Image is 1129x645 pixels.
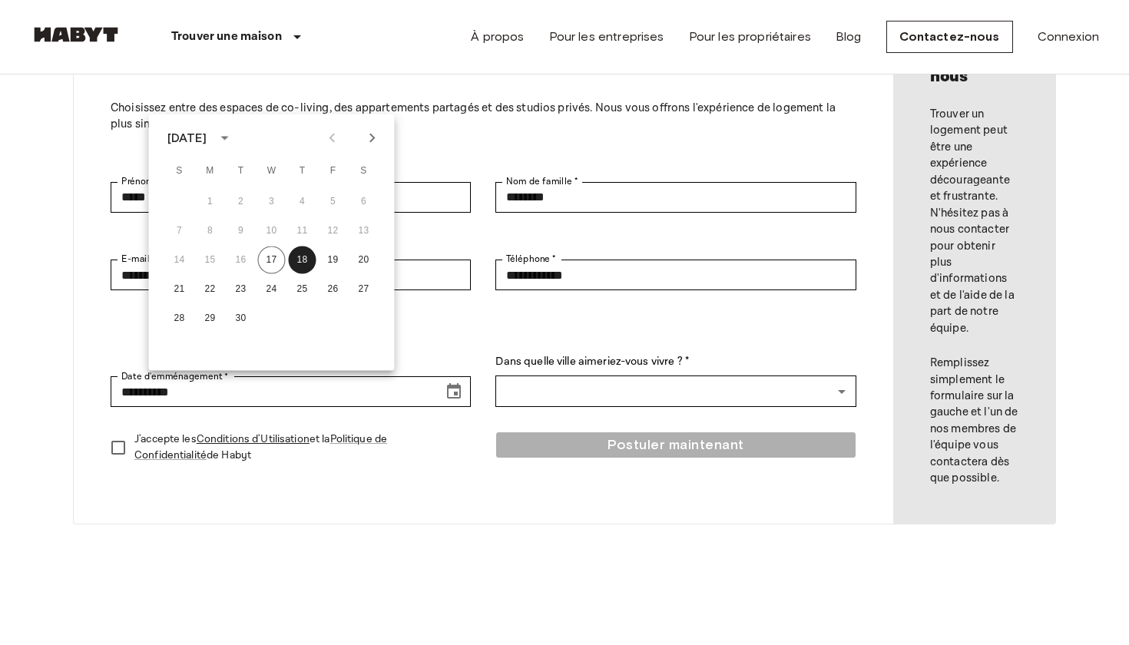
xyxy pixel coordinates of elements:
label: Téléphone * [506,253,556,266]
button: 30 [227,305,255,332]
button: 21 [166,276,194,303]
div: [DATE] [167,129,207,147]
p: Trouver un logement peut être une expérience décourageante et frustrante. N'hésitez pas à nous co... [930,106,1018,336]
span: Monday [197,156,224,187]
button: 22 [197,276,224,303]
button: 29 [197,305,224,332]
a: Blog [836,28,862,46]
label: Dans quelle ville aimeriez-vous vivre ? * [495,354,856,370]
button: 17 [258,246,286,274]
button: 27 [350,276,378,303]
button: 20 [350,246,378,274]
a: Pour les entreprises [549,28,664,46]
span: Wednesday [258,156,286,187]
button: 24 [258,276,286,303]
span: Thursday [289,156,316,187]
p: J'accepte les et la de Habyt [134,432,459,464]
label: E-mail * [121,253,155,266]
label: Prénom * [121,175,160,188]
img: Habyt [30,27,122,42]
p: Trouver une maison [171,28,282,46]
button: 18 [289,246,316,274]
button: 19 [319,246,347,274]
label: Nom de famille * [506,175,578,188]
button: Next month [359,125,386,151]
button: Choose date, selected date is Sep 18, 2025 [439,376,469,407]
button: 23 [227,276,255,303]
p: Remplissez simplement le formulaire sur la gauche et l'un de nos membres de l'équipe vous contact... [930,355,1018,487]
span: Sunday [166,156,194,187]
button: calendar view is open, switch to year view [211,125,237,151]
span: Friday [319,156,347,187]
p: Choisissez entre des espaces de co-living, des appartements partagés et des studios privés. Nous ... [111,100,856,133]
button: 28 [166,305,194,332]
a: Pour les propriétaires [689,28,811,46]
button: 25 [289,276,316,303]
label: Date d'emménagement [121,369,228,383]
a: Conditions d'Utilisation [197,432,310,446]
a: Connexion [1038,28,1099,46]
span: Tuesday [227,156,255,187]
a: À propos [471,28,524,46]
a: Contactez-nous [886,21,1013,53]
span: Saturday [350,156,378,187]
button: 26 [319,276,347,303]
